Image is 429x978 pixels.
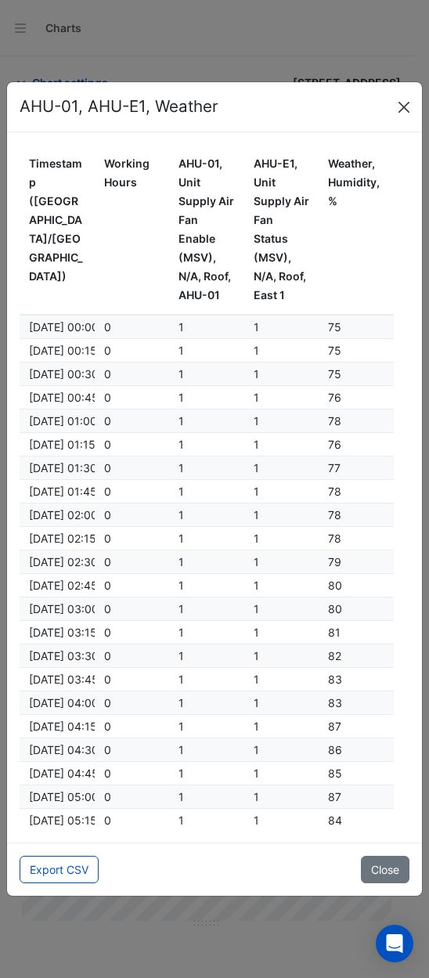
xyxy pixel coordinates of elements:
[29,485,97,498] span: 01/01/2025 01:45
[29,767,99,780] span: 01/01/2025 04:45
[29,532,96,545] span: 01/01/2025 02:15
[29,508,98,521] span: 01/01/2025 02:00
[328,461,341,475] span: 77
[104,367,111,381] span: 0
[29,814,97,827] span: 01/01/2025 05:15
[104,649,111,662] span: 0
[178,414,184,428] span: 1
[29,344,97,357] span: 01/01/2025 00:15
[104,414,111,428] span: 0
[104,602,111,615] span: 0
[328,344,341,357] span: 75
[178,579,184,592] span: 1
[254,532,259,545] span: 1
[178,532,184,545] span: 1
[328,391,341,404] span: 76
[178,696,184,709] span: 1
[328,532,341,545] span: 78
[254,579,259,592] span: 1
[104,508,111,521] span: 0
[328,367,341,381] span: 75
[29,320,99,334] span: 01/01/2025 00:00
[178,485,184,498] span: 1
[178,391,184,404] span: 1
[254,391,259,404] span: 1
[104,579,111,592] span: 0
[178,649,184,662] span: 1
[29,157,83,283] span: Timestamp ([GEOGRAPHIC_DATA]/[GEOGRAPHIC_DATA])
[328,414,341,428] span: 78
[254,555,259,568] span: 1
[328,814,342,827] span: 84
[104,696,111,709] span: 0
[254,814,259,827] span: 1
[29,626,97,639] span: 01/01/2025 03:15
[328,579,342,592] span: 80
[104,391,111,404] span: 0
[328,767,342,780] span: 85
[178,461,184,475] span: 1
[29,673,99,686] span: 01/01/2025 03:45
[254,790,259,803] span: 1
[254,720,259,733] span: 1
[328,508,341,521] span: 78
[95,145,170,315] datatable-header-cell: Working Hours
[254,508,259,521] span: 1
[104,532,111,545] span: 0
[169,145,244,315] datatable-header-cell: AHU-01, Unit Supply Air Fan Enable (MSV), N/A, Roof, AHU-01
[328,696,342,709] span: 83
[392,96,416,119] button: Close
[29,720,97,733] span: 01/01/2025 04:15
[328,673,342,686] span: 83
[29,367,99,381] span: 01/01/2025 00:30
[29,414,97,428] span: 01/01/2025 01:00
[29,602,99,615] span: 01/01/2025 03:00
[254,696,259,709] span: 1
[29,790,99,803] span: 01/01/2025 05:00
[328,790,341,803] span: 87
[104,790,111,803] span: 0
[29,743,99,756] span: 01/01/2025 04:30
[29,579,98,592] span: 01/01/2025 02:45
[178,767,184,780] span: 1
[104,555,111,568] span: 0
[319,145,394,315] datatable-header-cell: Weather, Humidity, %
[254,485,259,498] span: 1
[104,320,111,334] span: 0
[104,344,111,357] span: 0
[178,626,184,639] span: 1
[254,414,259,428] span: 1
[178,814,184,827] span: 1
[178,555,184,568] span: 1
[178,720,184,733] span: 1
[104,485,111,498] span: 0
[376,925,413,962] div: Open Intercom Messenger
[29,461,97,475] span: 01/01/2025 01:30
[328,626,341,639] span: 81
[20,856,99,883] button: Export CSV
[328,157,380,208] span: Weather, Humidity, %
[244,145,319,315] datatable-header-cell: AHU-E1, Unit Supply Air Fan Status (MSV), N/A, Roof, East 1
[178,320,184,334] span: 1
[328,743,342,756] span: 86
[104,626,111,639] span: 0
[328,649,341,662] span: 82
[178,367,184,381] span: 1
[20,95,218,119] h4: AHU-01, AHU-E1, Weather
[104,461,111,475] span: 0
[254,461,259,475] span: 1
[104,438,111,451] span: 0
[178,743,184,756] span: 1
[29,438,96,451] span: 01/01/2025 01:15
[178,344,184,357] span: 1
[178,602,184,615] span: 1
[361,856,409,883] button: Close
[104,157,150,189] span: Working Hours
[254,767,259,780] span: 1
[254,344,259,357] span: 1
[20,145,95,315] datatable-header-cell: Timestamp (Australia/Melbourne)
[178,673,184,686] span: 1
[29,391,99,404] span: 01/01/2025 00:45
[328,320,341,334] span: 75
[178,790,184,803] span: 1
